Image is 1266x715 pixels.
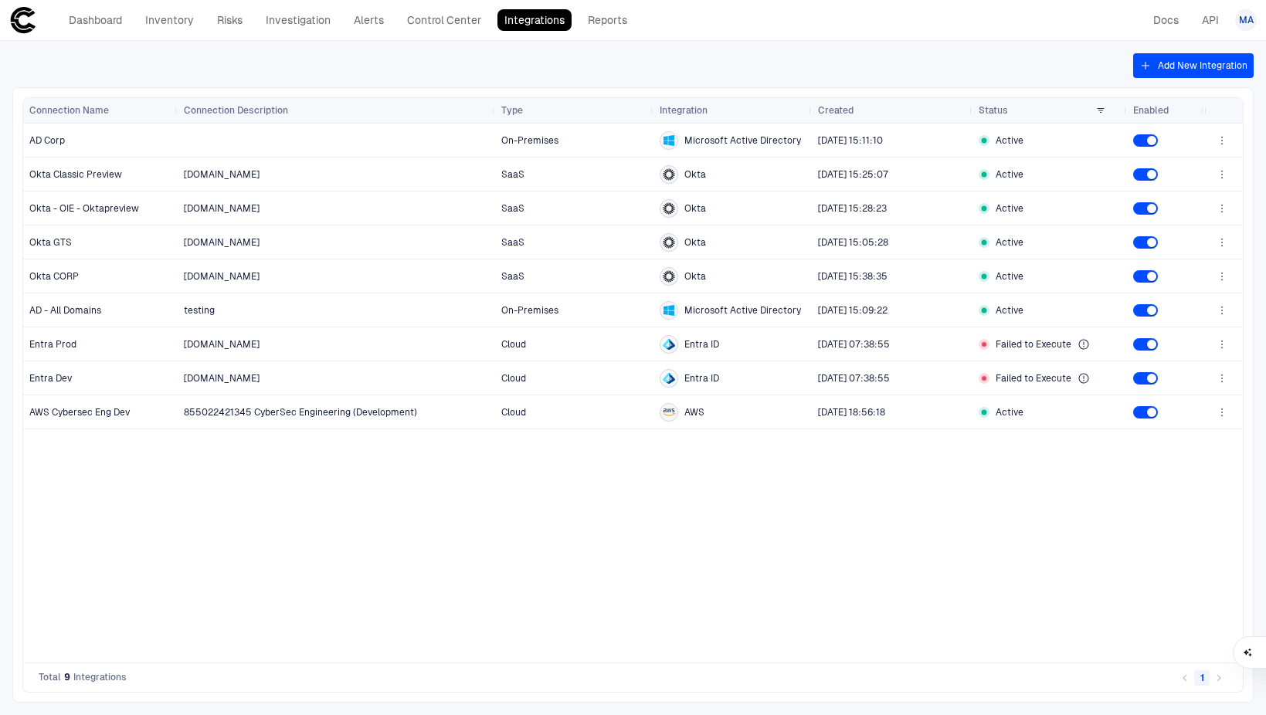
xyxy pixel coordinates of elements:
a: Alerts [347,9,391,31]
button: Add New Integration [1133,53,1254,78]
span: On-Premises [501,135,558,146]
span: [DATE] 07:38:55 [818,339,890,350]
span: [DOMAIN_NAME] [184,271,260,282]
a: Dashboard [62,9,129,31]
span: Connection Description [184,104,288,117]
span: [DOMAIN_NAME] [184,169,260,180]
span: [DATE] 07:38:55 [818,373,890,384]
span: Cloud [501,407,526,418]
span: Active [996,202,1023,215]
span: AD - All Domains [29,305,101,316]
span: Okta - OIE - Oktapreview [29,203,139,214]
span: Microsoft Active Directory [684,134,801,147]
div: AWS [663,406,675,418]
div: Okta [663,270,675,283]
span: AD Corp [29,135,65,146]
span: Okta CORP [29,271,79,282]
span: Integrations [73,671,127,683]
div: Entra ID [663,338,675,351]
span: Total [39,671,61,683]
span: SaaS [501,203,524,214]
div: Okta [663,202,675,215]
div: Okta [663,236,675,249]
div: Microsoft Active Directory [663,304,675,317]
div: Microsoft Active Directory [663,134,675,147]
span: 9 [64,671,70,683]
span: AWS Cybersec Eng Dev [29,407,130,418]
span: testing [184,305,215,316]
a: Docs [1146,9,1186,31]
span: Type [501,104,523,117]
span: Okta [684,202,706,215]
span: Connection Name [29,104,109,117]
div: Okta [663,168,675,181]
a: Reports [581,9,634,31]
span: Active [996,168,1023,181]
span: SaaS [501,271,524,282]
span: Enabled [1133,104,1169,117]
span: [DATE] 18:56:18 [818,407,885,418]
span: SaaS [501,237,524,248]
span: Active [996,304,1023,317]
a: Investigation [259,9,338,31]
span: Active [996,270,1023,283]
span: Cloud [501,373,526,384]
span: [DATE] 15:28:23 [818,203,887,214]
span: Active [996,134,1023,147]
button: MA [1235,9,1257,31]
span: 855022421345 CyberSec Engineering (Development) [184,407,417,418]
button: page 1 [1194,670,1210,686]
span: [DATE] 15:38:35 [818,271,888,282]
span: SaaS [501,169,524,180]
span: On-Premises [501,305,558,316]
span: Status [979,104,1008,117]
nav: pagination navigation [1176,668,1227,686]
span: Failed to Execute [996,338,1071,351]
span: MA [1239,14,1254,26]
span: Failed to Execute [996,372,1071,385]
span: Entra Prod [29,339,76,350]
span: [DATE] 15:25:07 [818,169,888,180]
span: [DOMAIN_NAME] [184,373,260,384]
a: Inventory [138,9,201,31]
span: [DOMAIN_NAME] [184,339,260,350]
span: Entra ID [684,372,719,385]
span: Okta [684,168,706,181]
a: Control Center [400,9,488,31]
span: Entra Dev [29,373,72,384]
span: [DATE] 15:11:10 [818,135,883,146]
span: Entra ID [684,338,719,351]
span: Okta [684,270,706,283]
a: API [1195,9,1226,31]
span: [DATE] 15:09:22 [818,305,888,316]
span: Active [996,236,1023,249]
span: Okta Classic Preview [29,169,122,180]
span: Okta [684,236,706,249]
span: [DATE] 15:05:28 [818,237,888,248]
span: [DOMAIN_NAME] [184,203,260,214]
a: Risks [210,9,249,31]
span: Integration [660,104,708,117]
div: Entra ID [663,372,675,385]
span: Okta GTS [29,237,72,248]
a: Integrations [497,9,572,31]
span: Cloud [501,339,526,350]
span: Microsoft Active Directory [684,304,801,317]
span: AWS [684,406,704,418]
span: Created [818,104,854,117]
span: [DOMAIN_NAME] [184,237,260,248]
span: Active [996,406,1023,418]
